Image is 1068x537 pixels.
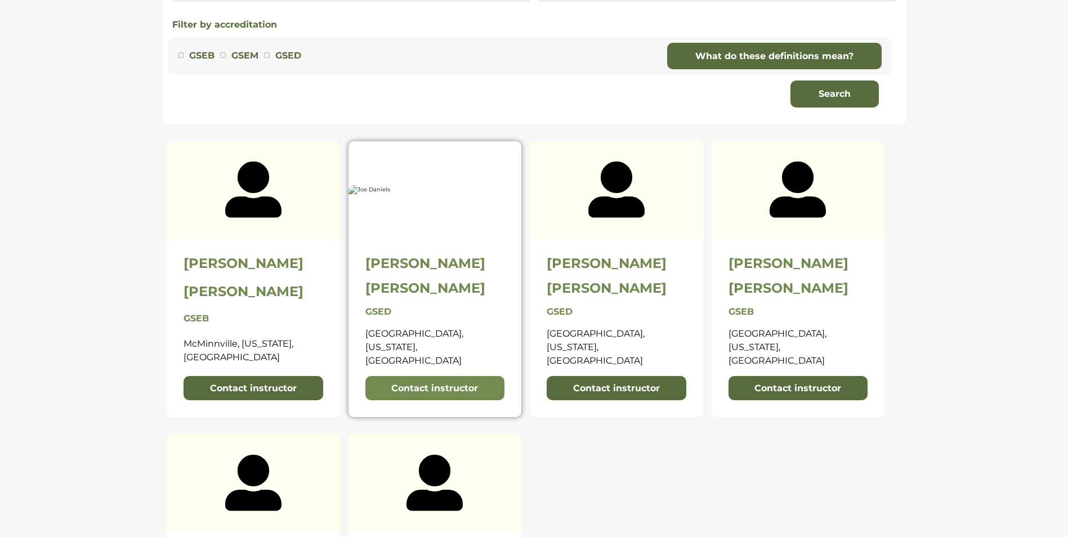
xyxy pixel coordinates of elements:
[729,327,868,368] p: [GEOGRAPHIC_DATA], [US_STATE], [GEOGRAPHIC_DATA]
[184,284,323,300] h2: [PERSON_NAME]
[547,280,686,297] h2: [PERSON_NAME]
[547,256,686,272] h2: [PERSON_NAME]
[365,280,505,297] h2: [PERSON_NAME]
[547,305,686,319] p: GSED
[790,80,879,108] button: Search
[729,256,868,272] h2: [PERSON_NAME]
[667,43,882,70] a: What do these definitions mean?
[184,376,323,401] a: Contact instructor
[231,48,258,63] label: GSEM
[729,305,868,319] p: GSEB
[729,376,868,401] a: Contact instructor
[184,256,323,272] h2: [PERSON_NAME]
[172,18,277,32] button: Filter by accreditation
[547,327,686,368] p: [GEOGRAPHIC_DATA], [US_STATE], [GEOGRAPHIC_DATA]
[348,185,522,194] img: Joe Daniels
[365,256,505,272] h2: [PERSON_NAME]
[729,280,868,297] h2: [PERSON_NAME]
[365,327,505,368] p: [GEOGRAPHIC_DATA], [US_STATE], [GEOGRAPHIC_DATA]
[547,376,686,401] a: Contact instructor
[184,337,323,364] p: McMinnville, [US_STATE], [GEOGRAPHIC_DATA]
[189,48,215,63] label: GSEB
[275,48,301,63] label: GSED
[365,305,505,319] p: GSED
[365,376,505,401] a: Contact instructor
[184,312,323,325] p: GSEB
